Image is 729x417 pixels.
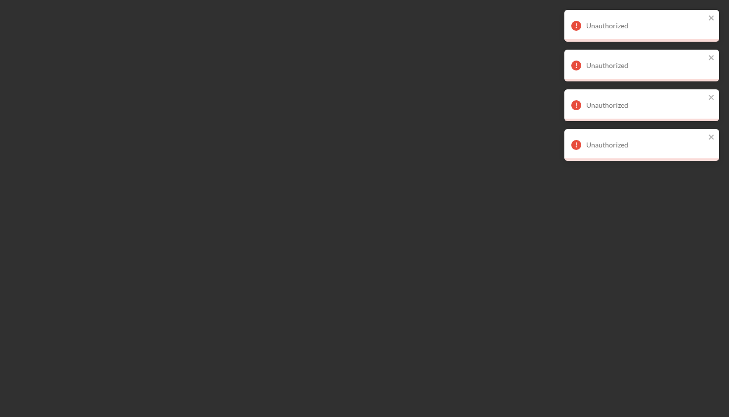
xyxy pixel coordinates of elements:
button: close [708,14,715,23]
button: close [708,93,715,103]
div: Unauthorized [586,101,705,109]
button: close [708,54,715,63]
div: Unauthorized [586,22,705,30]
div: Unauthorized [586,62,705,69]
button: close [708,133,715,142]
div: Unauthorized [586,141,705,149]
